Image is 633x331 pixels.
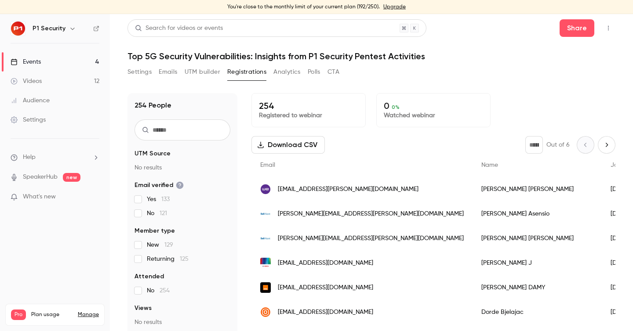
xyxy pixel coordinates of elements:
span: Member type [135,227,175,235]
span: Yes [147,195,170,204]
h1: Top 5G Security Vulnerabilities: Insights from P1 Security Pentest Activities [127,51,615,61]
h6: P1 Security [33,24,65,33]
span: 121 [160,210,167,216]
img: infobip.com [260,307,271,317]
span: Attended [135,272,164,281]
span: [EMAIL_ADDRESS][PERSON_NAME][DOMAIN_NAME] [278,185,418,194]
p: No results [135,318,230,327]
span: [EMAIL_ADDRESS][DOMAIN_NAME] [278,283,373,292]
img: in.bosch.com [260,258,271,268]
p: Registered to webinar [259,111,358,120]
span: [PERSON_NAME][EMAIL_ADDRESS][PERSON_NAME][DOMAIN_NAME] [278,234,464,243]
span: New [147,241,173,249]
img: bell.ca [260,233,271,244]
button: Next page [598,136,615,154]
button: Polls [308,65,320,79]
div: [PERSON_NAME] DAMY [473,275,602,300]
span: Email [260,162,275,168]
span: 133 [161,196,170,202]
div: Search for videos or events [135,24,223,33]
button: Registrations [227,65,266,79]
span: Plan usage [31,311,73,318]
span: new [63,173,80,182]
div: [PERSON_NAME] [PERSON_NAME] [473,177,602,201]
div: Events [11,58,41,66]
h1: 254 People [135,100,171,111]
a: Upgrade [383,4,406,11]
button: Settings [127,65,152,79]
p: 254 [259,101,358,111]
span: No [147,286,170,295]
span: [EMAIL_ADDRESS][DOMAIN_NAME] [278,259,373,268]
div: Dorde Bjelajac [473,300,602,324]
div: Videos [11,77,42,86]
div: [PERSON_NAME] J [473,251,602,275]
a: SpeakerHub [23,173,58,182]
button: CTA [327,65,339,79]
span: 0 % [392,104,400,110]
span: No [147,209,167,218]
span: Returning [147,255,189,263]
span: Email verified [135,181,184,190]
span: 254 [160,288,170,294]
p: No results [135,163,230,172]
span: [PERSON_NAME][EMAIL_ADDRESS][PERSON_NAME][DOMAIN_NAME] [278,209,464,219]
p: Out of 6 [546,140,570,149]
span: Name [481,162,498,168]
div: [PERSON_NAME] Asensio [473,201,602,226]
button: Analytics [273,65,301,79]
button: Emails [159,65,177,79]
span: UTM Source [135,149,171,158]
div: [PERSON_NAME] [PERSON_NAME] [473,226,602,251]
p: Watched webinar [384,111,483,120]
button: Share [560,19,594,37]
p: 0 [384,101,483,111]
span: [EMAIL_ADDRESS][DOMAIN_NAME] [278,308,373,317]
button: UTM builder [185,65,220,79]
li: help-dropdown-opener [11,153,99,162]
img: P1 Security [11,22,25,36]
span: Help [23,153,36,162]
button: Download CSV [251,136,325,154]
span: Views [135,304,152,313]
img: te.eg [260,184,271,194]
img: bell.ca [260,209,271,219]
div: Settings [11,115,46,124]
div: Audience [11,96,50,105]
span: 129 [164,242,173,248]
a: Manage [78,311,99,318]
img: orange.com [260,282,271,293]
span: Pro [11,309,26,320]
span: What's new [23,192,56,201]
span: 125 [180,256,189,262]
